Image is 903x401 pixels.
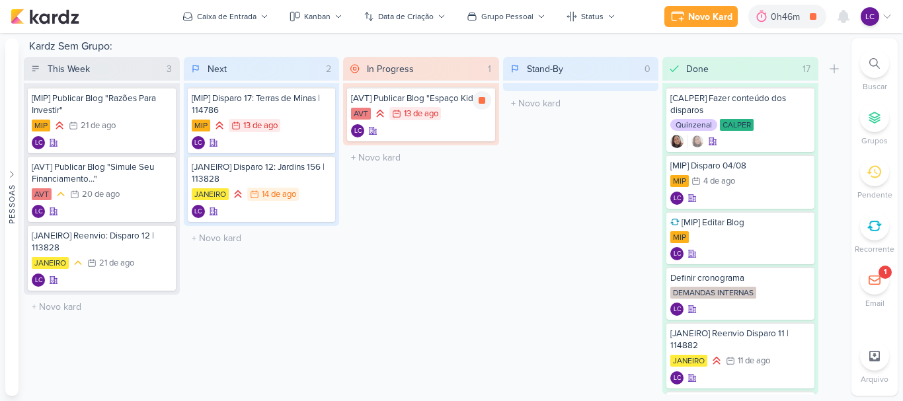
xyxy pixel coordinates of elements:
[670,119,717,131] div: Quinzenal
[346,148,496,167] input: + Novo kard
[194,209,202,215] p: LC
[670,247,684,260] div: Laís Costa
[670,328,810,351] div: [JANEIRO] Reenvio Disparo 11 | 114882
[32,205,45,218] div: Criador(a): Laís Costa
[81,122,116,130] div: 21 de ago
[351,108,371,120] div: AVT
[865,11,875,22] p: LC
[192,205,205,218] div: Criador(a): Laís Costa
[5,38,19,396] button: Pessoas
[674,251,681,258] p: LC
[32,273,45,287] div: Criador(a): Laís Costa
[670,303,684,316] div: Laís Costa
[703,177,735,186] div: 4 de ago
[213,119,226,132] div: Prioridade Alta
[192,205,205,218] div: Laís Costa
[710,354,723,367] div: Prioridade Alta
[243,122,278,130] div: 13 de ago
[262,190,296,199] div: 14 de ago
[192,136,205,149] div: Criador(a): Laís Costa
[473,91,491,110] div: Parar relógio
[670,92,810,116] div: [CALPER] Fazer conteúdo dos disparos
[664,6,738,27] button: Novo Kard
[687,135,704,148] div: Colaboradores: Sharlene Khoury
[54,188,67,201] div: Prioridade Média
[674,307,681,313] p: LC
[670,247,684,260] div: Criador(a): Laís Costa
[670,355,707,367] div: JANEIRO
[670,371,684,384] div: Criador(a): Laís Costa
[35,209,42,215] p: LC
[231,188,245,201] div: Prioridade Alta
[691,135,704,148] img: Sharlene Khoury
[186,229,337,248] input: + Novo kard
[863,81,887,92] p: Buscar
[192,136,205,149] div: Laís Costa
[670,135,684,148] div: Criador(a): Sharlene Khoury
[639,62,656,76] div: 0
[670,272,810,284] div: Definir cronograma
[861,373,888,385] p: Arquivo
[857,189,892,201] p: Pendente
[99,259,134,268] div: 21 de ago
[771,10,804,24] div: 0h46m
[884,267,886,277] div: 1
[32,161,172,185] div: [AVT] Publicar Blog "Simule Seu Financiamento..."
[192,92,332,116] div: [MIP] Disparo 17: Terras de Minas | 114786
[351,92,491,104] div: [AVT] Publicar Blog "Espaço Kids"
[321,62,336,76] div: 2
[161,62,177,76] div: 3
[670,287,756,299] div: DEMANDAS INTERNAS
[11,9,79,24] img: kardz.app
[32,188,52,200] div: AVT
[720,119,754,131] div: CALPER
[351,124,364,137] div: Laís Costa
[351,124,364,137] div: Criador(a): Laís Costa
[32,273,45,287] div: Laís Costa
[32,205,45,218] div: Laís Costa
[670,160,810,172] div: [MIP] Disparo 04/08
[483,62,496,76] div: 1
[404,110,438,118] div: 13 de ago
[71,256,85,270] div: Prioridade Média
[851,49,898,92] li: Ctrl + F
[32,257,69,269] div: JANEIRO
[53,119,66,132] div: Prioridade Alta
[670,217,810,229] div: [MIP] Editar Blog
[674,375,681,382] p: LC
[506,94,656,113] input: + Novo kard
[32,92,172,116] div: [MIP] Publicar Blog "Razões Para Investir"
[797,62,816,76] div: 17
[373,107,387,120] div: Prioridade Alta
[35,140,42,147] p: LC
[861,7,879,26] div: Laís Costa
[35,277,42,284] p: LC
[32,136,45,149] div: Laís Costa
[354,128,362,135] p: LC
[670,371,684,384] div: Laís Costa
[32,230,172,254] div: [JANEIRO] Reenvio: Disparo 12 | 113828
[194,140,202,147] p: LC
[688,10,732,24] div: Novo Kard
[670,231,689,243] div: MIP
[24,38,846,57] div: Kardz Sem Grupo:
[26,297,177,316] input: + Novo kard
[674,196,681,202] p: LC
[32,136,45,149] div: Criador(a): Laís Costa
[6,184,18,223] div: Pessoas
[861,135,888,147] p: Grupos
[670,135,684,148] img: Sharlene Khoury
[865,297,884,309] p: Email
[192,161,332,185] div: [JANEIRO] Disparo 12: Jardins 156 | 113828
[192,120,210,131] div: MIP
[670,175,689,187] div: MIP
[192,188,229,200] div: JANEIRO
[738,357,770,365] div: 11 de ago
[670,303,684,316] div: Criador(a): Laís Costa
[82,190,120,199] div: 20 de ago
[32,120,50,131] div: MIP
[670,192,684,205] div: Criador(a): Laís Costa
[855,243,894,255] p: Recorrente
[670,192,684,205] div: Laís Costa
